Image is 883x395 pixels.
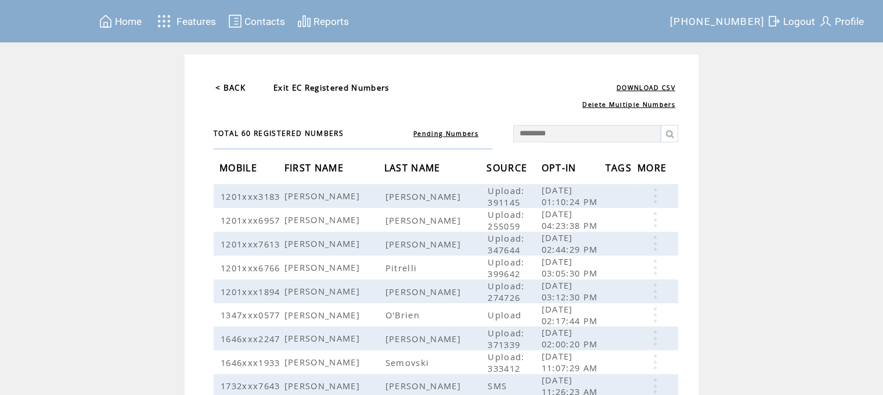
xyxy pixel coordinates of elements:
[542,164,579,171] a: OPT-IN
[486,164,530,171] a: SOURCE
[284,238,363,249] span: [PERSON_NAME]
[385,309,423,321] span: O'Brien
[295,12,351,30] a: Reports
[385,214,464,226] span: [PERSON_NAME]
[488,309,524,321] span: Upload
[176,16,216,27] span: Features
[284,159,347,180] span: FIRST NAME
[488,327,524,350] span: Upload: 371339
[765,12,817,30] a: Logout
[488,280,524,303] span: Upload: 274726
[488,380,510,392] span: SMS
[384,159,444,180] span: LAST NAME
[488,256,524,279] span: Upload: 399642
[154,12,174,31] img: features.svg
[488,232,524,256] span: Upload: 347644
[215,82,246,93] a: < BACK
[670,16,765,27] span: [PHONE_NUMBER]
[284,190,363,202] span: [PERSON_NAME]
[221,286,283,297] span: 1201xxx1894
[284,164,347,171] a: FIRST NAME
[273,82,390,93] span: Exit EC Registered Numbers
[97,12,143,30] a: Home
[284,285,363,297] span: [PERSON_NAME]
[284,214,363,225] span: [PERSON_NAME]
[384,164,444,171] a: LAST NAME
[542,232,601,255] span: [DATE] 02:44:29 PM
[385,262,420,274] span: Pitrelli
[488,209,524,232] span: Upload: 255059
[221,380,283,392] span: 1732xxx7643
[385,191,464,202] span: [PERSON_NAME]
[783,16,815,27] span: Logout
[488,351,524,374] span: Upload: 333412
[152,10,218,33] a: Features
[228,14,242,28] img: contacts.svg
[226,12,287,30] a: Contacts
[221,309,283,321] span: 1347xxx0577
[385,333,464,344] span: [PERSON_NAME]
[221,357,283,368] span: 1646xxx1933
[542,256,601,279] span: [DATE] 03:05:30 PM
[582,100,675,109] a: Delete Multiple Numbers
[221,333,283,344] span: 1646xxx2247
[413,130,478,138] a: Pending Numbers
[819,14,832,28] img: profile.svg
[221,191,283,202] span: 1201xxx3183
[637,159,669,180] span: MORE
[542,279,601,303] span: [DATE] 03:12:30 PM
[313,16,349,27] span: Reports
[221,238,283,250] span: 1201xxx7613
[617,84,675,92] a: DOWNLOAD CSV
[542,303,601,326] span: [DATE] 02:17:44 PM
[284,309,363,321] span: [PERSON_NAME]
[284,356,363,368] span: [PERSON_NAME]
[542,350,601,374] span: [DATE] 11:07:29 AM
[219,159,260,180] span: MOBILE
[214,128,344,138] span: TOTAL 60 REGISTERED NUMBERS
[221,262,283,274] span: 1201xxx6766
[542,184,601,207] span: [DATE] 01:10:24 PM
[767,14,781,28] img: exit.svg
[284,332,363,344] span: [PERSON_NAME]
[606,159,635,180] span: TAGS
[385,286,464,297] span: [PERSON_NAME]
[99,14,113,28] img: home.svg
[835,16,864,27] span: Profile
[385,238,464,250] span: [PERSON_NAME]
[488,185,524,208] span: Upload: 391145
[284,261,363,273] span: [PERSON_NAME]
[244,16,285,27] span: Contacts
[297,14,311,28] img: chart.svg
[284,380,363,392] span: [PERSON_NAME]
[542,159,579,180] span: OPT-IN
[385,380,464,392] span: [PERSON_NAME]
[221,214,283,226] span: 1201xxx6957
[486,159,530,180] span: SOURCE
[385,357,433,368] span: Semovski
[115,16,142,27] span: Home
[542,208,601,231] span: [DATE] 04:23:38 PM
[817,12,866,30] a: Profile
[606,164,635,171] a: TAGS
[219,164,260,171] a: MOBILE
[542,326,601,350] span: [DATE] 02:00:20 PM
